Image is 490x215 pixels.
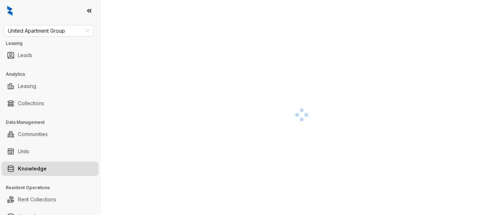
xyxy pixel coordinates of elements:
h3: Resident Operations [6,184,100,191]
a: Rent Collections [18,192,56,207]
a: Collections [18,96,44,111]
a: Units [18,144,29,159]
li: Leads [1,48,99,62]
h3: Data Management [6,119,100,126]
h3: Leasing [6,40,100,47]
li: Leasing [1,79,99,93]
a: Communities [18,127,48,141]
img: logo [7,6,13,16]
li: Rent Collections [1,192,99,207]
li: Communities [1,127,99,141]
li: Collections [1,96,99,111]
h3: Analytics [6,71,100,78]
a: Knowledge [18,162,47,176]
li: Units [1,144,99,159]
li: Knowledge [1,162,99,176]
span: United Apartment Group [8,25,89,36]
a: Leads [18,48,32,62]
a: Leasing [18,79,36,93]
